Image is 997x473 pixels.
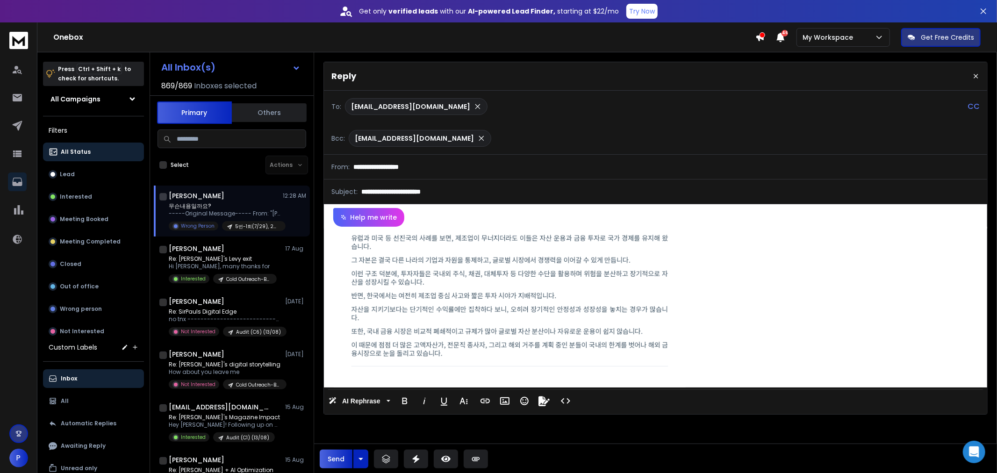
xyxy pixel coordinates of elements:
button: All Status [43,143,144,161]
button: Not Interested [43,322,144,341]
button: Others [232,102,307,123]
p: Wrong person [60,305,102,313]
button: AI Rephrase [327,392,392,410]
p: 17 Aug [285,245,306,252]
h1: [EMAIL_ADDRESS][DOMAIN_NAME] [169,402,272,412]
p: Press to check for shortcuts. [58,64,131,83]
button: Awaiting Reply [43,437,144,455]
p: Closed [60,260,81,268]
p: [EMAIL_ADDRESS][DOMAIN_NAME] [351,102,470,111]
button: Meeting Booked [43,210,144,229]
p: Unread only [61,465,97,472]
button: P [9,449,28,467]
h1: Onebox [53,32,755,43]
button: All [43,392,144,410]
p: All [61,397,69,405]
p: [DATE] [285,298,306,305]
p: Not Interested [60,328,104,335]
button: Automatic Replies [43,414,144,433]
button: Insert Link (Ctrl+K) [476,392,494,410]
p: Lead [60,171,75,178]
h1: [PERSON_NAME] [169,244,224,253]
button: Help me write [333,208,404,227]
p: 15 Aug [285,403,306,411]
p: CC [968,101,980,112]
p: no tnx ------------------------------ [image: Miha [169,315,281,323]
button: Lead [43,165,144,184]
p: [EMAIL_ADDRESS][DOMAIN_NAME] [355,134,474,143]
button: Interested [43,187,144,206]
strong: AI-powered Lead Finder, [468,7,555,16]
img: logo [9,32,28,49]
button: All Campaigns [43,90,144,108]
span: 46 [782,30,788,36]
p: Interested [181,434,206,441]
button: Send [320,450,352,468]
p: Subject: [331,187,358,196]
p: 15 Aug [285,456,306,464]
p: Automatic Replies [61,420,116,427]
p: Re: [PERSON_NAME]'s digital storytelling [169,361,281,368]
button: Primary [157,101,232,124]
p: Hey [PERSON_NAME]! Following up on my last [169,421,281,429]
h3: Custom Labels [49,343,97,352]
p: Wrong Person [181,222,215,229]
p: Audit (C1) (13/08) [226,434,269,441]
label: Select [171,161,189,169]
p: To: [331,102,341,111]
button: Out of office [43,277,144,296]
h1: All Campaigns [50,94,100,104]
p: Meeting Booked [60,215,108,223]
p: How about you leave me [169,368,281,376]
p: [DATE] [285,351,306,358]
h3: Inboxes selected [194,80,257,92]
p: Not Interested [181,381,215,388]
button: Get Free Credits [901,28,981,47]
h1: All Inbox(s) [161,63,215,72]
button: Meeting Completed [43,232,144,251]
p: Get only with our starting at $22/mo [359,7,619,16]
p: From: [331,162,350,172]
p: 12:28 AM [283,192,306,200]
strong: verified leads [388,7,438,16]
h1: [PERSON_NAME] [169,350,224,359]
p: -----Original Message----- From: "[PERSON_NAME]" [169,210,281,217]
span: Ctrl + Shift + k [77,64,122,74]
p: Re: [PERSON_NAME]'s Levy exit [169,255,277,263]
h1: [PERSON_NAME] [169,191,224,201]
p: Inbox [61,375,77,382]
button: More Text [455,392,473,410]
p: Try Now [629,7,655,16]
h1: [PERSON_NAME] [169,297,224,306]
p: 5번-1회(7/29), 2회(8/6), 3회(8/14) [235,223,280,230]
h3: Filters [43,124,144,137]
p: My Workspace [803,33,857,42]
button: Closed [43,255,144,273]
button: Signature [535,392,553,410]
p: Hi [PERSON_NAME], many thanks for [169,263,277,270]
p: Out of office [60,283,99,290]
p: Reply [331,70,356,83]
p: Audit (C6) (13/08) [236,329,281,336]
p: Bcc: [331,134,345,143]
span: 869 / 869 [161,80,192,92]
p: Re: SirPauls Digital Edge [169,308,281,315]
p: Interested [60,193,92,201]
button: Wrong person [43,300,144,318]
p: Get Free Credits [921,33,974,42]
button: All Inbox(s) [154,58,308,77]
span: AI Rephrase [340,397,382,405]
p: Meeting Completed [60,238,121,245]
p: All Status [61,148,91,156]
h1: [PERSON_NAME] [169,455,224,465]
button: Try Now [626,4,658,19]
p: Interested [181,275,206,282]
p: 무슨내용일까요? [169,202,281,210]
p: Cold Outreach-B7 (12/08) [226,276,271,283]
p: Cold Outreach-B5 (13/08) [236,381,281,388]
p: Not Interested [181,328,215,335]
p: Re: [PERSON_NAME]'s Magazine Impact [169,414,281,421]
p: Awaiting Reply [61,442,106,450]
